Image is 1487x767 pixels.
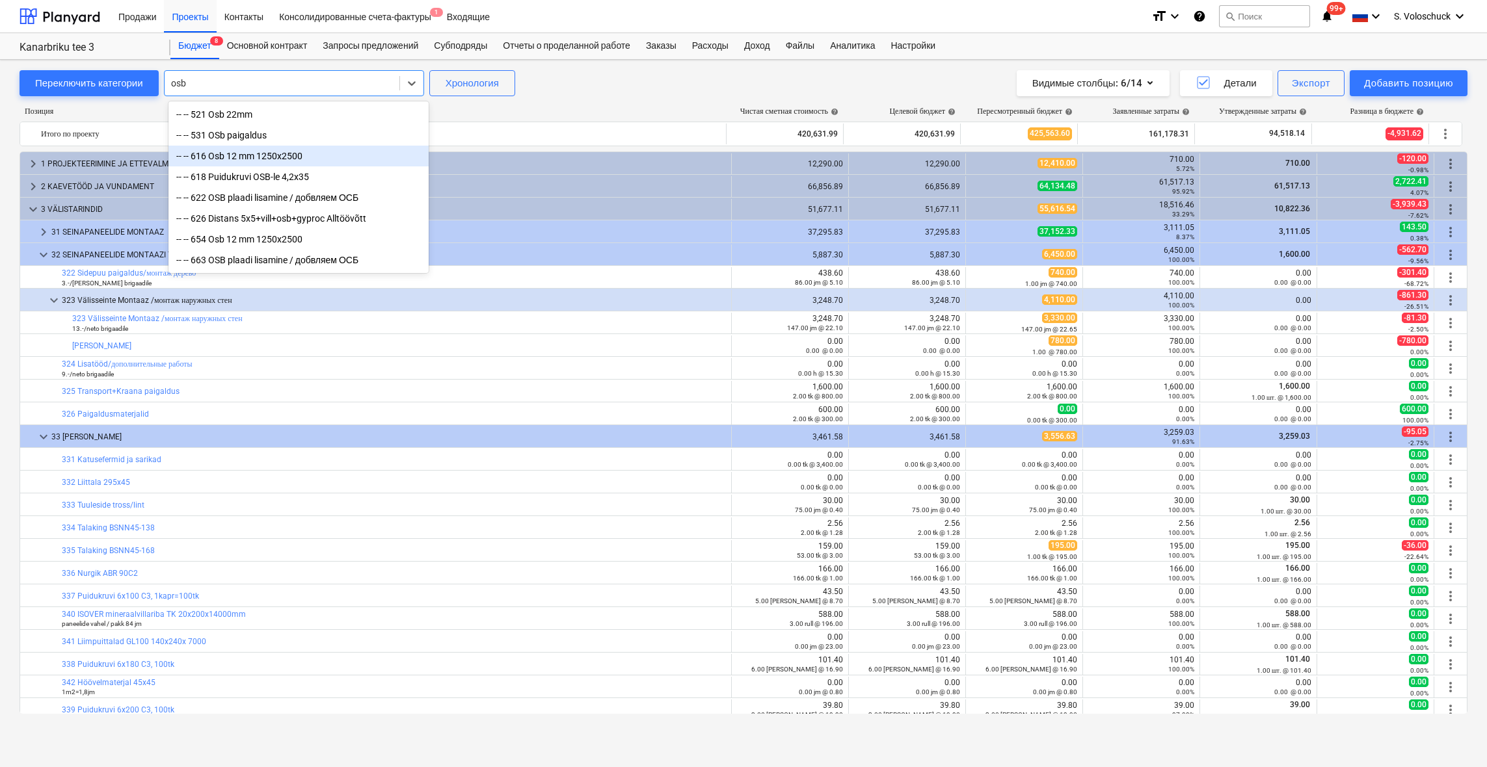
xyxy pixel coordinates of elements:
[168,229,429,250] div: -- -- 654 Osb 12 mm 1250x2500
[1443,452,1458,467] span: Больше действий
[429,70,515,96] button: Хронология
[1397,244,1428,255] span: -562.70
[1443,429,1458,445] span: Больше действий
[25,201,41,217] span: keyboard_arrow_down
[801,484,843,491] small: 0.00 tk @ 0.00
[1180,70,1272,96] button: Детали
[918,484,960,491] small: 0.00 tk @ 0.00
[1027,417,1077,424] small: 0.00 tk @ 300.00
[795,279,843,286] small: 86.00 jm @ 5.10
[62,523,155,532] a: 334 Talaking BSNN45-138
[915,370,960,377] small: 0.00 h @ 15.30
[20,70,159,96] button: Переключить категории
[168,125,429,146] div: -- -- 531 OSb paigaldus
[62,546,155,555] a: 335 Talaking BSNN45-168
[62,569,138,578] a: 336 Nurgik ABR 90C2
[1443,224,1458,240] span: Больше действий
[1083,123,1189,144] div: 161,178.31
[51,244,726,265] div: 32 SEINAPANEELIDE MONTAAZI TÖÖ JA TEENUSED
[1088,405,1194,423] div: 0.00
[1058,404,1077,414] span: 0.00
[1278,70,1345,96] button: Экспорт
[1088,223,1194,241] div: 3,111.05
[72,325,128,332] small: 13.-/neto brigaadile
[72,314,243,323] a: 323 Välisseinte Montaaz /монтаж наружных стен
[62,637,206,646] a: 341 Liimpuittalad GL100 140x240x 7000
[41,199,726,220] div: 3 VÄLISTARINDID
[1268,128,1306,139] span: 94,518.14
[854,314,960,332] div: 3,248.70
[1364,75,1453,92] div: Добавить позицию
[1088,177,1194,196] div: 61,517.13
[638,33,684,59] div: Заказы
[1088,291,1194,309] div: 4,110.00
[1350,107,1424,116] div: Разница в бюджете
[854,405,960,423] div: 600.00
[889,107,956,116] div: Целевой бюджет
[1443,474,1458,490] span: Больше действий
[1400,404,1428,414] span: 600.00
[1027,393,1077,400] small: 2.00 tk @ 800.00
[219,33,315,59] a: Основной контракт
[737,473,843,491] div: 0.00
[1225,11,1235,21] span: search
[1443,156,1458,172] span: Больше действий
[1176,165,1194,172] small: 5.72%
[1062,108,1073,116] span: help
[1274,279,1311,286] small: 0.00 @ 0.00
[62,387,180,396] a: 325 Transport+Kraana paigaldus
[1172,211,1194,218] small: 33.29%
[1088,246,1194,264] div: 6,450.00
[1168,279,1194,286] small: 100.00%
[1408,439,1428,447] small: -2.75%
[1176,484,1194,491] small: 0.00%
[1088,337,1194,355] div: 780.00
[1409,358,1428,369] span: 0.00
[168,104,429,125] div: -- -- 521 Osb 22mm
[737,227,843,237] div: 37,295.83
[1088,359,1194,378] div: 0.00
[1413,108,1424,116] span: help
[62,705,174,714] a: 339 Puidukruvi 6x200 C3, 100tk
[170,33,219,59] a: Бюджет8
[1393,176,1428,187] span: 2,722.41
[1038,158,1077,168] span: 12,410.00
[684,33,736,59] a: Расходы
[1205,314,1311,332] div: 0.00
[905,461,960,468] small: 0.00 tk @ 3,400.00
[1274,484,1311,491] small: 0.00 @ 0.00
[854,382,960,400] div: 1,600.00
[1278,382,1311,391] span: 1,600.00
[793,415,843,422] small: 2.00 tk @ 300.00
[168,166,429,187] div: -- -- 618 Puidukruvi OSB-le 4,2x35
[1408,326,1428,333] small: -2.50%
[1443,543,1458,558] span: Больше действий
[35,75,143,92] div: Переключить категории
[1443,383,1458,399] span: Больше действий
[1113,107,1190,116] div: Заявленные затраты
[737,182,843,191] div: 66,856.89
[1172,438,1194,445] small: 91.63%
[778,33,822,59] div: Файлы
[1252,394,1311,401] small: 1.00 шт. @ 1,600.00
[854,159,960,168] div: 12,290.00
[854,450,960,469] div: 0.00
[737,296,843,305] div: 3,248.70
[737,268,843,287] div: 438.60
[1408,212,1428,219] small: -7.62%
[883,33,943,59] div: Настройки
[1038,181,1077,191] span: 64,134.48
[1088,382,1194,400] div: 1,600.00
[828,108,838,116] span: help
[788,461,843,468] small: 0.00 tk @ 3,400.00
[25,156,41,172] span: keyboard_arrow_right
[977,107,1073,116] div: Пересмотренный бюджет
[737,359,843,378] div: 0.00
[1402,426,1428,437] span: -95.05
[1274,370,1311,377] small: 0.00 @ 0.00
[62,610,246,619] a: 340 ISOVER mineraalvillariba TK 20x200x14000mm
[1394,11,1451,21] span: S. Voloschuck
[1172,188,1194,195] small: 95.92%
[1151,8,1167,24] i: format_size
